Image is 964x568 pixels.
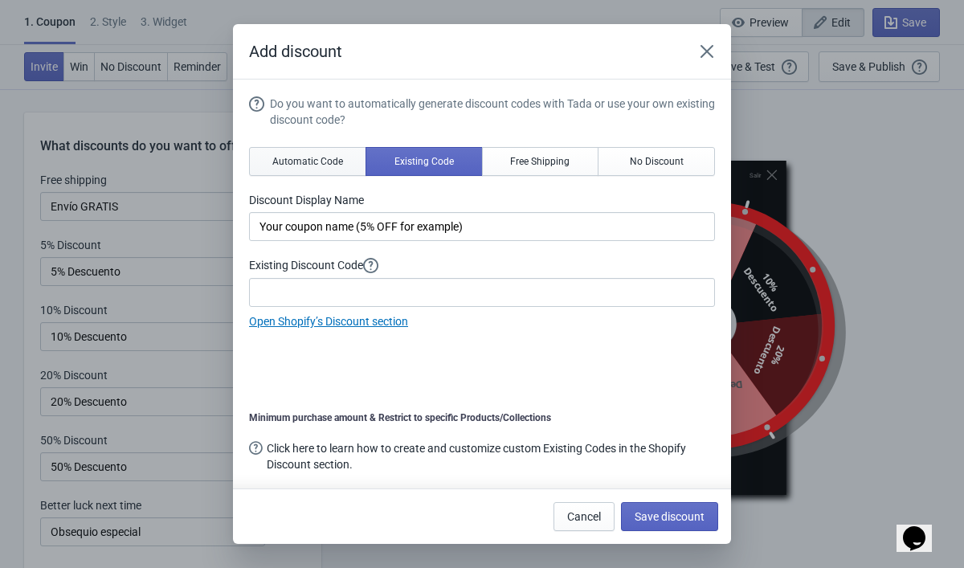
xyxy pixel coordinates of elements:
[394,155,454,168] span: Existing Code
[635,510,705,523] span: Save discount
[482,147,599,176] button: Free Shipping
[553,502,615,531] button: Cancel
[249,40,676,63] h2: Add discount
[272,155,343,168] span: Automatic Code
[267,440,715,472] div: Click here to learn how to create and customize custom Existing Codes in the Shopify Discount sec...
[567,510,601,523] span: Cancel
[510,155,570,168] span: Free Shipping
[249,315,408,328] a: Open Shopify’s Discount section
[249,192,715,208] label: Discount Display Name
[598,147,715,176] button: No Discount
[270,96,715,128] div: Do you want to automatically generate discount codes with Tada or use your own existing discount ...
[249,257,715,274] label: Existing Discount Code
[249,411,715,424] div: Minimum purchase amount & Restrict to specific Products/Collections
[621,502,718,531] button: Save discount
[366,147,483,176] button: Existing Code
[692,37,721,66] button: Close
[249,147,366,176] button: Automatic Code
[630,155,684,168] span: No Discount
[897,504,948,552] iframe: chat widget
